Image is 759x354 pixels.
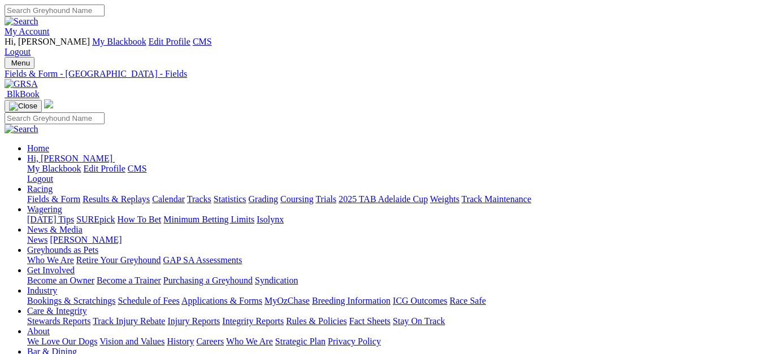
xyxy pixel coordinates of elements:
a: Applications & Forms [181,296,262,305]
a: About [27,326,50,336]
a: Bookings & Scratchings [27,296,115,305]
a: Rules & Policies [286,316,347,326]
a: Care & Integrity [27,306,87,316]
a: Hi, [PERSON_NAME] [27,154,115,163]
a: Edit Profile [84,164,125,173]
div: Care & Integrity [27,316,754,326]
a: Results & Replays [83,194,150,204]
a: My Account [5,27,50,36]
a: Grading [249,194,278,204]
a: Tracks [187,194,211,204]
a: Fact Sheets [349,316,391,326]
span: Menu [11,59,30,67]
a: Get Involved [27,265,75,275]
a: Purchasing a Greyhound [163,276,253,285]
a: Careers [196,336,224,346]
a: We Love Our Dogs [27,336,97,346]
div: About [27,336,754,347]
a: Breeding Information [312,296,391,305]
input: Search [5,112,105,124]
a: Industry [27,286,57,295]
a: Who We Are [27,255,74,265]
a: SUREpick [76,215,115,224]
img: logo-grsa-white.png [44,99,53,108]
div: Greyhounds as Pets [27,255,754,265]
div: My Account [5,37,754,57]
a: GAP SA Assessments [163,255,242,265]
a: Become an Owner [27,276,94,285]
a: 2025 TAB Adelaide Cup [339,194,428,204]
a: News & Media [27,225,83,234]
a: Retire Your Greyhound [76,255,161,265]
a: Greyhounds as Pets [27,245,98,255]
a: [DATE] Tips [27,215,74,224]
a: Vision and Values [99,336,164,346]
a: Privacy Policy [328,336,381,346]
div: Racing [27,194,754,204]
a: Isolynx [257,215,284,224]
a: Become a Trainer [97,276,161,285]
a: Schedule of Fees [118,296,179,305]
img: Search [5,16,38,27]
img: Search [5,124,38,134]
a: Coursing [280,194,314,204]
button: Toggle navigation [5,100,42,112]
div: Get Involved [27,276,754,286]
a: How To Bet [118,215,162,224]
a: Strategic Plan [275,336,326,346]
a: Racing [27,184,53,194]
a: Logout [27,174,53,183]
a: My Blackbook [92,37,146,46]
button: Toggle navigation [5,57,34,69]
div: News & Media [27,235,754,245]
a: Weights [430,194,459,204]
a: BlkBook [5,89,40,99]
a: Wagering [27,204,62,214]
a: Edit Profile [149,37,190,46]
span: BlkBook [7,89,40,99]
a: Calendar [152,194,185,204]
span: Hi, [PERSON_NAME] [5,37,90,46]
a: CMS [193,37,212,46]
a: Track Maintenance [462,194,531,204]
a: Injury Reports [167,316,220,326]
a: Fields & Form [27,194,80,204]
img: Close [9,102,37,111]
div: Hi, [PERSON_NAME] [27,164,754,184]
a: Stay On Track [393,316,445,326]
a: Home [27,143,49,153]
a: History [167,336,194,346]
a: Syndication [255,276,298,285]
a: Integrity Reports [222,316,284,326]
input: Search [5,5,105,16]
a: Track Injury Rebate [93,316,165,326]
a: Minimum Betting Limits [163,215,254,224]
a: Trials [315,194,336,204]
a: My Blackbook [27,164,81,173]
a: MyOzChase [264,296,310,305]
a: [PERSON_NAME] [50,235,122,244]
a: Race Safe [449,296,485,305]
div: Industry [27,296,754,306]
a: Fields & Form - [GEOGRAPHIC_DATA] - Fields [5,69,754,79]
a: Logout [5,47,31,56]
a: Statistics [214,194,246,204]
img: GRSA [5,79,38,89]
a: CMS [128,164,147,173]
a: News [27,235,47,244]
a: ICG Outcomes [393,296,447,305]
a: Stewards Reports [27,316,90,326]
span: Hi, [PERSON_NAME] [27,154,112,163]
a: Who We Are [226,336,273,346]
div: Wagering [27,215,754,225]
